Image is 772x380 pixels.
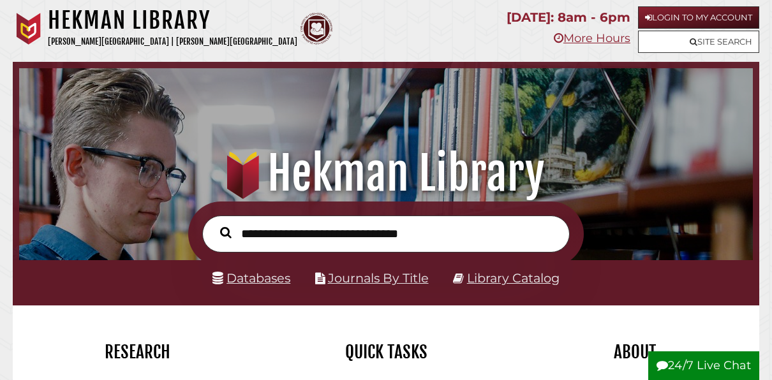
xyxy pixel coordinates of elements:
h2: Quick Tasks [271,341,501,363]
a: Databases [212,270,290,286]
a: Library Catalog [467,270,560,286]
h2: About [520,341,750,363]
p: [DATE]: 8am - 6pm [507,6,630,29]
h1: Hekman Library [31,145,741,201]
button: Search [214,224,238,242]
img: Calvin Theological Seminary [301,13,332,45]
p: [PERSON_NAME][GEOGRAPHIC_DATA] | [PERSON_NAME][GEOGRAPHIC_DATA] [48,34,297,49]
a: Login to My Account [638,6,759,29]
a: Site Search [638,31,759,53]
h2: Research [22,341,252,363]
img: Calvin University [13,13,45,45]
i: Search [220,226,232,238]
a: Journals By Title [328,270,429,286]
a: More Hours [554,31,630,45]
h1: Hekman Library [48,6,297,34]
